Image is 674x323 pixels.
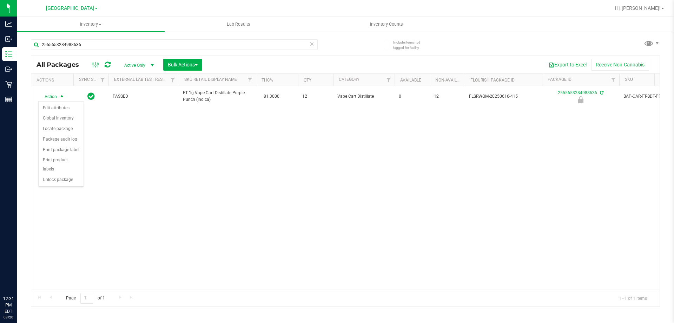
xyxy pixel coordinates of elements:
a: Non-Available [435,78,467,83]
p: 12:31 PM EDT [3,296,14,315]
span: Sync from Compliance System [599,90,603,95]
span: Clear [309,39,314,49]
inline-svg: Reports [5,96,12,103]
iframe: Resource center [7,267,28,288]
a: External Lab Test Result [114,77,169,82]
span: 81.3000 [260,91,283,102]
span: 12 [434,93,461,100]
span: Hi, [PERSON_NAME]! [615,5,661,11]
span: All Packages [37,61,86,69]
li: Edit attributes [39,103,84,114]
a: Inventory Counts [312,17,460,32]
span: Page of 1 [60,293,111,304]
span: Inventory Counts [361,21,412,27]
div: Newly Received [541,96,620,103]
a: Sku Retail Display Name [184,77,237,82]
a: Filter [383,74,395,86]
a: THC% [262,78,273,83]
li: Print package label [39,145,84,155]
li: Package audit log [39,134,84,145]
button: Receive Non-Cannabis [591,59,649,71]
a: Filter [167,74,179,86]
inline-svg: Inbound [5,35,12,43]
span: 0 [399,93,425,100]
li: Global inventory [39,113,84,124]
a: Inventory [17,17,165,32]
div: Actions [37,78,71,83]
span: Bulk Actions [168,62,198,67]
span: In Sync [87,91,95,101]
inline-svg: Retail [5,81,12,88]
span: 12 [302,93,329,100]
span: FT 1g Vape Cart Distillate Purple Punch (Indica) [183,90,252,103]
input: 1 [80,293,93,304]
span: Include items not tagged for facility [393,40,428,50]
a: Flourish Package ID [470,78,515,83]
span: Lab Results [217,21,260,27]
span: [GEOGRAPHIC_DATA] [46,5,94,11]
button: Export to Excel [544,59,591,71]
a: Qty [304,78,311,83]
inline-svg: Analytics [5,20,12,27]
li: Locate package [39,124,84,134]
a: Lab Results [165,17,312,32]
a: Package ID [548,77,571,82]
li: Unlock package [39,175,84,185]
span: Action [38,92,57,102]
p: 08/20 [3,315,14,320]
a: Filter [97,74,108,86]
span: Vape Cart Distillate [337,93,390,100]
a: Filter [608,74,619,86]
a: Filter [244,74,256,86]
span: PASSED [113,93,174,100]
li: Print product labels [39,155,84,174]
a: SKU [625,77,633,82]
a: Sync Status [79,77,106,82]
span: select [58,92,66,102]
a: Available [400,78,421,83]
button: Bulk Actions [163,59,202,71]
a: 2555653284988636 [558,90,597,95]
inline-svg: Outbound [5,66,12,73]
span: Inventory [17,21,165,27]
span: 1 - 1 of 1 items [613,293,653,303]
a: Category [339,77,359,82]
span: FLSRWGM-20250616-415 [469,93,538,100]
inline-svg: Inventory [5,51,12,58]
input: Search Package ID, Item Name, SKU, Lot or Part Number... [31,39,318,50]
